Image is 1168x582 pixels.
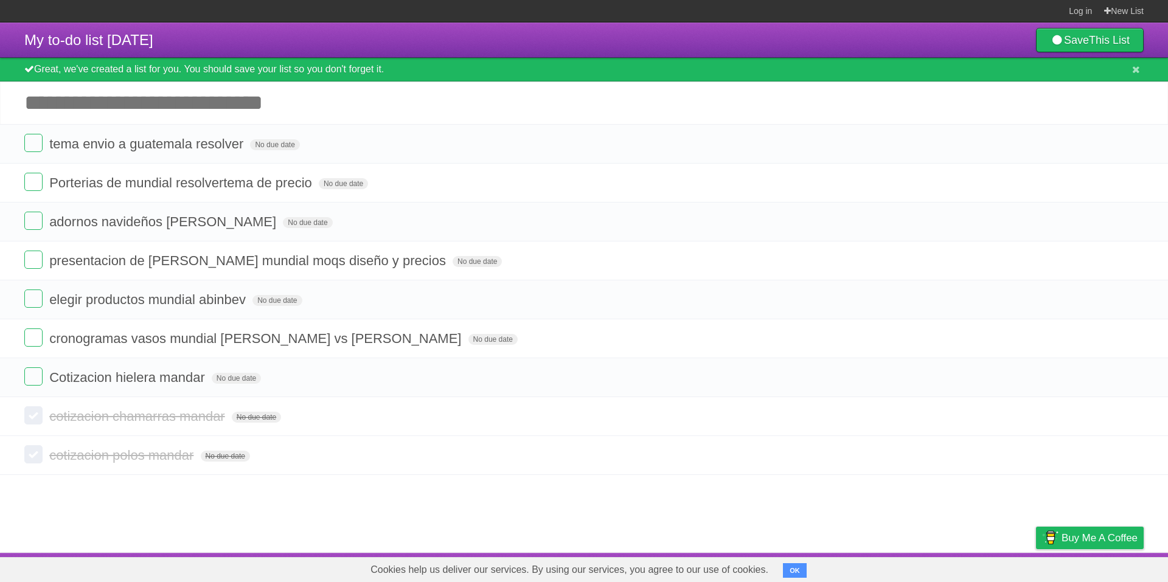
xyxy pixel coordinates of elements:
span: Buy me a coffee [1062,527,1138,549]
span: No due date [212,373,261,384]
a: SaveThis List [1036,28,1144,52]
span: No due date [201,451,250,462]
span: Cookies help us deliver our services. By using our services, you agree to our use of cookies. [358,558,780,582]
label: Done [24,328,43,347]
span: My to-do list [DATE] [24,32,153,48]
span: No due date [252,295,302,306]
a: Suggest a feature [1067,556,1144,579]
span: No due date [453,256,502,267]
a: Developers [914,556,964,579]
span: elegir productos mundial abinbev [49,292,249,307]
a: Privacy [1020,556,1052,579]
span: adornos navideños [PERSON_NAME] [49,214,279,229]
span: cotizacion chamarras mandar [49,409,228,424]
span: presentacion de [PERSON_NAME] mundial moqs diseño y precios [49,253,449,268]
a: About [874,556,900,579]
label: Done [24,289,43,308]
label: Done [24,173,43,191]
label: Done [24,445,43,463]
span: No due date [232,412,281,423]
a: Buy me a coffee [1036,527,1144,549]
span: tema envio a guatemala resolver [49,136,246,151]
label: Done [24,212,43,230]
span: No due date [319,178,368,189]
span: No due date [468,334,518,345]
span: Porterias de mundial resolvertema de precio [49,175,315,190]
img: Buy me a coffee [1042,527,1058,548]
span: No due date [250,139,299,150]
label: Done [24,406,43,424]
span: Cotizacion hielera mandar [49,370,208,385]
button: OK [783,563,807,578]
label: Done [24,134,43,152]
span: No due date [283,217,332,228]
b: This List [1089,34,1130,46]
span: cronogramas vasos mundial [PERSON_NAME] vs [PERSON_NAME] [49,331,464,346]
label: Done [24,367,43,386]
span: cotizacion polos mandar [49,448,196,463]
label: Done [24,251,43,269]
a: Terms [979,556,1006,579]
